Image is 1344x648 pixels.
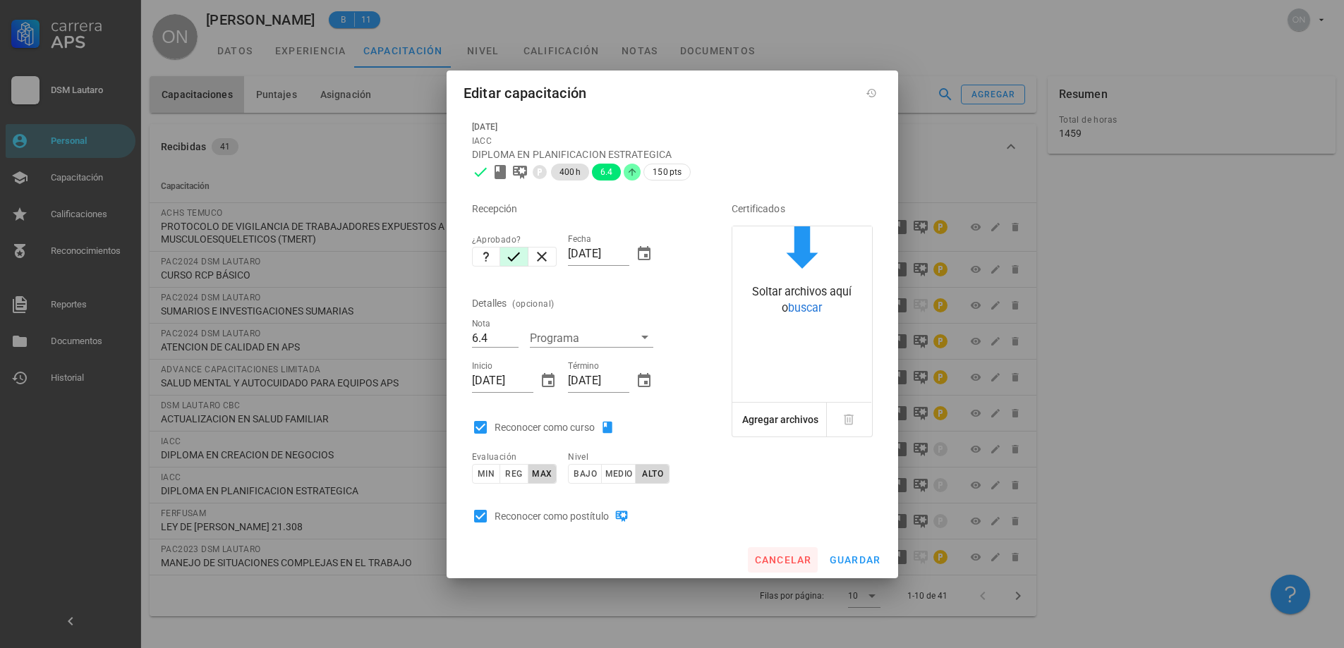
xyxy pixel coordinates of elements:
button: Soltar archivos aquí obuscar [732,226,872,320]
div: DIPLOMA EN PLANIFICACION ESTRATEGICA [472,148,873,161]
div: Nivel [568,450,653,464]
button: max [528,464,557,484]
span: guardar [829,554,881,566]
div: (opcional) [512,297,554,311]
button: cancelar [748,547,817,573]
div: Soltar archivos aquí o [732,284,872,316]
span: bajo [573,469,597,479]
span: 6.4 [600,164,612,181]
button: min [472,464,500,484]
span: reg [504,469,522,479]
div: Recepción [472,192,692,226]
button: reg [500,464,528,484]
div: Detalles [472,286,507,320]
span: min [477,469,495,479]
label: Fecha [568,234,591,245]
label: Nota [472,319,490,329]
button: bajo [568,464,602,484]
label: Inicio [472,361,492,372]
div: Editar capacitación [464,82,587,104]
div: Reconocer como postítulo [495,508,634,525]
span: IACC [472,136,492,146]
label: Término [568,361,599,372]
button: Agregar archivos [732,403,827,436]
button: guardar [823,547,887,573]
span: cancelar [753,554,811,566]
span: buscar [788,301,822,314]
span: max [531,469,552,479]
button: Agregar archivos [739,403,822,436]
div: Evaluación [472,450,557,464]
div: Reconocer como curso [495,419,620,436]
div: Certificados [732,192,873,226]
span: 150 pts [653,165,682,179]
span: medio [605,469,633,479]
span: alto [641,469,663,479]
button: medio [602,464,636,484]
button: alto [636,464,670,484]
div: [DATE] [472,120,873,134]
span: 400 h [559,164,581,181]
div: ¿Aprobado? [472,233,557,247]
